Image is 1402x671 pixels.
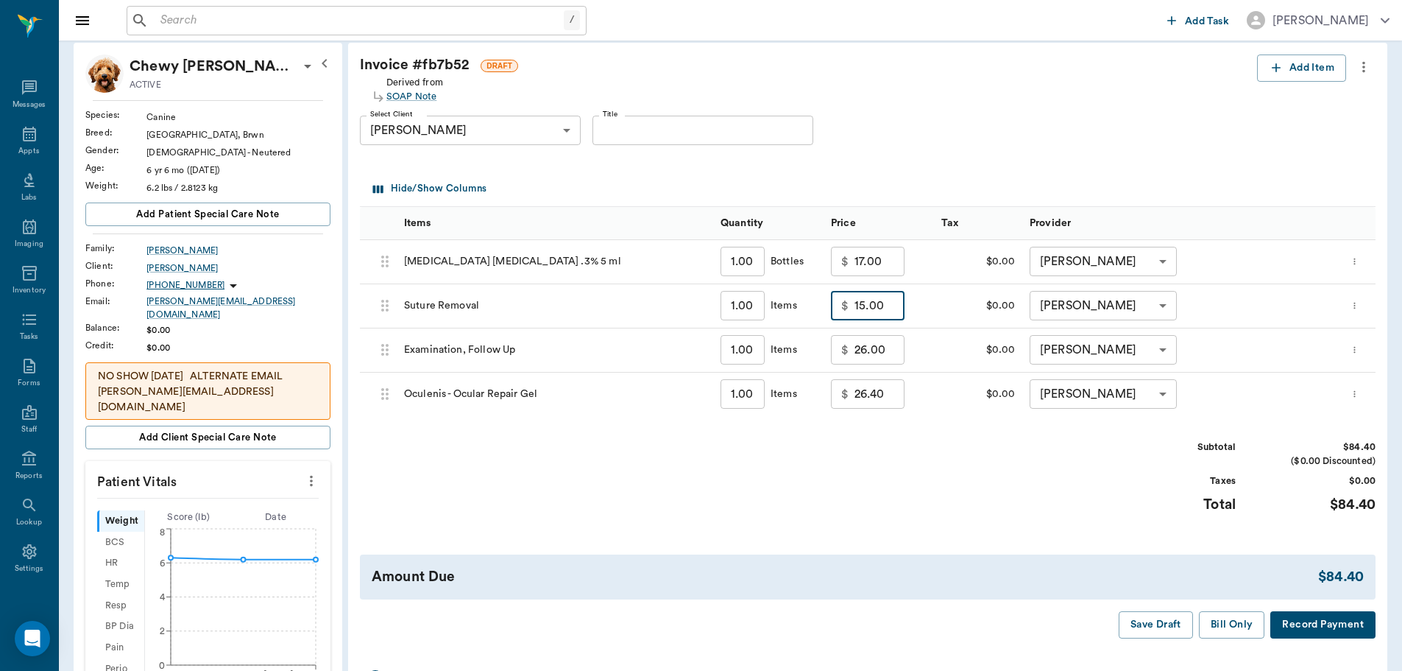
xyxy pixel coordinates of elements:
button: Add patient Special Care Note [85,203,330,226]
div: ($0.00 Discounted) [1265,454,1376,468]
div: Suture Removal [397,284,713,329]
button: Close drawer [68,6,97,35]
div: Invoice # fb7b52 [360,55,1257,76]
div: / [564,10,580,30]
div: Weight : [85,179,146,192]
button: Add client Special Care Note [85,426,330,449]
div: Amount Due [372,566,1318,588]
div: Tax [934,206,1022,239]
div: Open Intercom Messenger [15,621,50,656]
button: more [1352,55,1376,80]
div: Price [831,203,856,244]
div: BCS [97,532,144,553]
div: Appts [18,146,39,157]
a: SOAP Note [386,90,443,104]
tspan: 4 [160,593,166,602]
tspan: 0 [159,661,165,670]
button: Add Task [1161,7,1235,34]
div: Provider [1030,203,1071,244]
div: [DEMOGRAPHIC_DATA] - Neutered [146,146,330,159]
p: $ [841,253,849,270]
div: Family : [85,242,146,255]
div: Labs [21,192,37,203]
div: Items [397,206,713,239]
div: Messages [13,99,46,110]
div: Subtotal [1125,440,1236,454]
div: Tasks [20,331,38,342]
div: [GEOGRAPHIC_DATA], Brwn [146,128,330,141]
div: Breed : [85,126,146,139]
div: Chewy McCasland [130,55,299,78]
div: Lookup [16,517,42,528]
input: 0.00 [854,291,904,320]
div: Price [824,206,934,239]
button: Save Draft [1119,611,1193,639]
div: Bottles [765,254,804,269]
div: Examination, Follow Up [397,329,713,373]
tspan: 8 [160,528,165,537]
a: [PERSON_NAME] [146,244,330,257]
div: Oculenis - Ocular Repair Gel [397,373,713,417]
p: $ [841,341,849,359]
div: Date [232,510,319,524]
button: Select columns [369,178,490,200]
span: DRAFT [481,60,517,71]
div: HR [97,553,144,575]
input: Search [155,10,564,31]
div: Forms [18,378,40,389]
div: Staff [21,424,37,435]
tspan: 2 [160,627,165,636]
input: 0.00 [854,335,904,365]
div: Items [404,203,431,244]
div: [PERSON_NAME] [1030,247,1177,276]
p: [PHONE_NUMBER] [146,279,224,292]
div: [PERSON_NAME] [1272,12,1369,29]
div: [PERSON_NAME] [360,116,581,145]
input: 0.00 [854,247,904,276]
button: more [1346,382,1363,407]
div: Credit : [85,339,146,352]
div: Gender : [85,144,146,157]
div: Imaging [15,239,43,250]
img: Profile Image [85,55,124,93]
div: Weight [97,510,144,532]
div: Provider [1022,206,1339,239]
button: more [1346,249,1363,274]
button: Bill Only [1199,611,1265,639]
div: $0.00 [934,329,1022,373]
div: $0.00 [934,284,1022,329]
div: Age : [85,161,146,175]
div: $84.40 [1265,440,1376,454]
div: [PERSON_NAME] [1030,291,1177,320]
a: [PERSON_NAME][EMAIL_ADDRESS][DOMAIN_NAME] [146,295,330,321]
div: Quantity [721,203,763,244]
div: Canine [146,110,330,124]
div: Temp [97,574,144,595]
div: Items [765,298,797,313]
div: $0.00 [934,240,1022,284]
div: Resp [97,595,144,616]
button: Add Item [1257,55,1346,82]
div: Pain [97,637,144,658]
a: [PERSON_NAME] [146,261,330,275]
div: $84.40 [1318,566,1364,588]
div: Quantity [713,206,824,239]
div: [PERSON_NAME] [1030,335,1177,365]
div: $0.00 [1265,474,1376,488]
button: more [300,468,323,493]
div: [MEDICAL_DATA] [MEDICAL_DATA] .3% 5 ml [397,240,713,284]
tspan: 6 [160,558,165,567]
div: Items [765,342,797,357]
p: NO SHOW [DATE] ALTERNATE EMAIL [PERSON_NAME][EMAIL_ADDRESS][DOMAIN_NAME] NO SHOW ON [DATE] NO SHO... [98,369,318,446]
div: Tax [941,203,958,244]
div: Email : [85,295,146,308]
span: Add patient Special Care Note [136,206,279,222]
div: $0.00 [146,341,330,354]
div: Balance : [85,321,146,334]
div: 6.2 lbs / 2.8123 kg [146,181,330,194]
div: Species : [85,108,146,122]
div: Score ( lb ) [145,510,233,524]
div: [PERSON_NAME] [1030,379,1177,409]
